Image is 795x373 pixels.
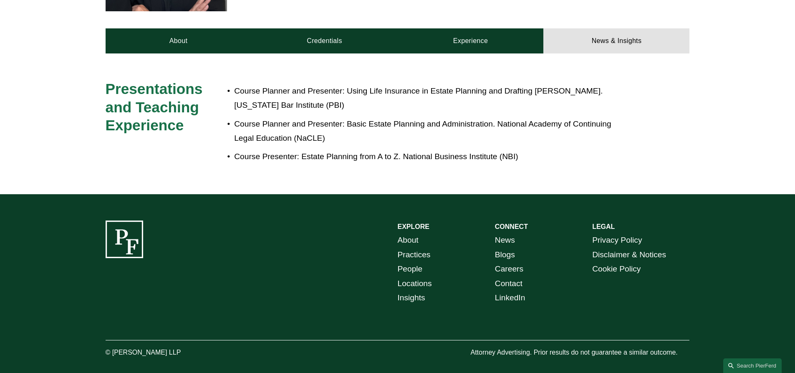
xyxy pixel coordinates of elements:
[592,233,642,248] a: Privacy Policy
[398,223,429,230] strong: EXPLORE
[592,223,615,230] strong: LEGAL
[495,248,515,262] a: Blogs
[234,117,616,146] p: Course Planner and Presenter: Basic Estate Planning and Administration. National Academy of Conti...
[495,291,525,305] a: LinkedIn
[234,150,616,164] p: Course Presenter: Estate Planning from A to Z. National Business Institute (NBI)
[398,291,425,305] a: Insights
[470,347,689,359] p: Attorney Advertising. Prior results do not guarantee a similar outcome.
[495,223,528,230] strong: CONNECT
[234,84,616,113] p: Course Planner and Presenter: Using Life Insurance in Estate Planning and Drafting [PERSON_NAME]....
[495,233,515,248] a: News
[106,347,227,359] p: © [PERSON_NAME] LLP
[106,81,207,133] span: Presentations and Teaching Experience
[398,233,419,248] a: About
[398,248,431,262] a: Practices
[106,28,252,53] a: About
[592,248,666,262] a: Disclaimer & Notices
[252,28,398,53] a: Credentials
[495,262,523,277] a: Careers
[592,262,641,277] a: Cookie Policy
[495,277,522,291] a: Contact
[723,358,782,373] a: Search this site
[543,28,689,53] a: News & Insights
[398,262,423,277] a: People
[398,277,432,291] a: Locations
[398,28,544,53] a: Experience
